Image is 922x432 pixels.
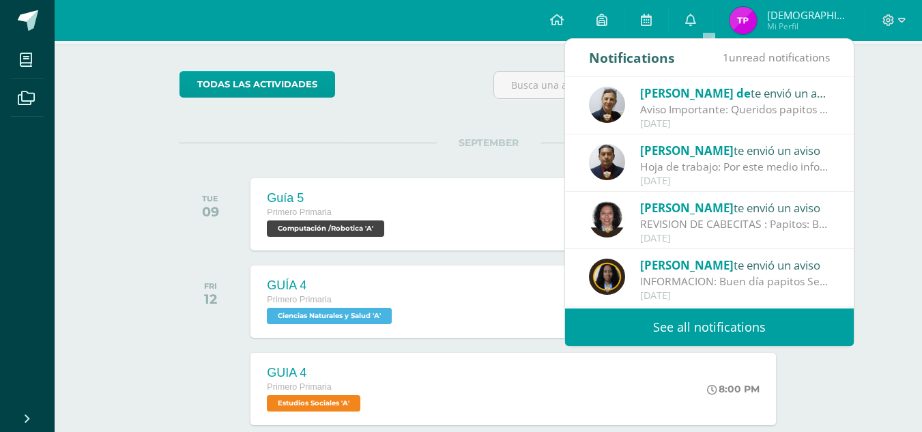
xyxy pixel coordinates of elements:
[267,207,331,217] span: Primero Primaria
[565,308,854,346] a: See all notifications
[267,395,360,412] span: Estudios Sociales 'A'
[640,216,830,232] div: REVISION DE CABECITAS : Papitos: Buenos días. No olviden revisar regularmente la cabecita de su h...
[640,257,734,273] span: [PERSON_NAME]
[204,291,217,307] div: 12
[589,87,625,123] img: 67f0ede88ef848e2db85819136c0f493.png
[589,259,625,295] img: 978522c064c816924fc49f562b9bfe00.png
[267,382,331,392] span: Primero Primaria
[640,102,830,117] div: Aviso Importante: Queridos papitos por este medio les saludo cordialmente. El motivo de la presen...
[730,7,757,34] img: 00cf77779cfcf5138e55e95813e2c976.png
[267,295,331,304] span: Primero Primaria
[640,143,734,158] span: [PERSON_NAME]
[640,200,734,216] span: [PERSON_NAME]
[267,308,392,324] span: Ciencias Naturales y Salud 'A'
[589,201,625,237] img: e68d219a534587513e5f5ff35cf77afa.png
[640,256,830,274] div: te envió un aviso
[202,203,219,220] div: 09
[640,233,830,244] div: [DATE]
[640,274,830,289] div: INFORMACION: Buen día papitos Según horario de clases el día de mañana nos corresponde parcial, e...
[640,199,830,216] div: te envió un aviso
[640,175,830,187] div: [DATE]
[640,141,830,159] div: te envió un aviso
[640,290,830,302] div: [DATE]
[267,191,388,205] div: Guía 5
[494,72,796,98] input: Busca una actividad próxima aquí...
[707,383,760,395] div: 8:00 PM
[204,281,217,291] div: FRI
[589,144,625,180] img: 63b025e05e2674fa2c4b68c162dd1c4e.png
[640,84,830,102] div: te envió un aviso
[767,20,849,32] span: Mi Perfil
[589,39,675,76] div: Notifications
[267,366,364,380] div: GUIA 4
[767,8,849,22] span: [DEMOGRAPHIC_DATA][PERSON_NAME]
[437,136,541,149] span: SEPTEMBER
[267,220,384,237] span: Computación /Robotica 'A'
[640,85,751,101] span: [PERSON_NAME] de
[640,159,830,175] div: Hoja de trabajo: Por este medio informo que el día de hoy se adjunto una hoja de trabajo de la cl...
[179,71,335,98] a: todas las Actividades
[723,50,830,65] span: unread notifications
[267,278,395,293] div: GUÍA 4
[640,118,830,130] div: [DATE]
[202,194,219,203] div: TUE
[723,50,729,65] span: 1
